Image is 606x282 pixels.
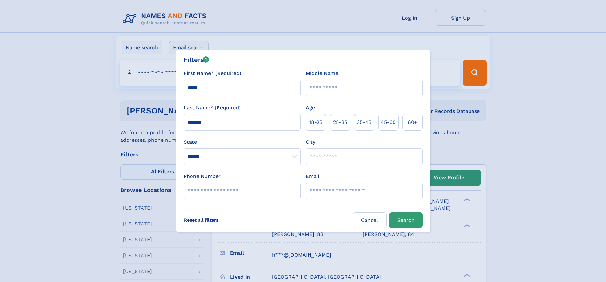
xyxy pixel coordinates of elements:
[184,70,241,77] label: First Name* (Required)
[309,119,322,126] span: 18‑25
[184,138,301,146] label: State
[306,173,319,180] label: Email
[306,138,315,146] label: City
[184,173,221,180] label: Phone Number
[357,119,371,126] span: 35‑45
[180,212,223,228] label: Reset all filters
[184,55,209,65] div: Filters
[184,104,241,112] label: Last Name* (Required)
[306,104,315,112] label: Age
[333,119,347,126] span: 25‑35
[306,70,338,77] label: Middle Name
[381,119,396,126] span: 45‑60
[353,212,387,228] label: Cancel
[408,119,417,126] span: 60+
[389,212,423,228] button: Search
